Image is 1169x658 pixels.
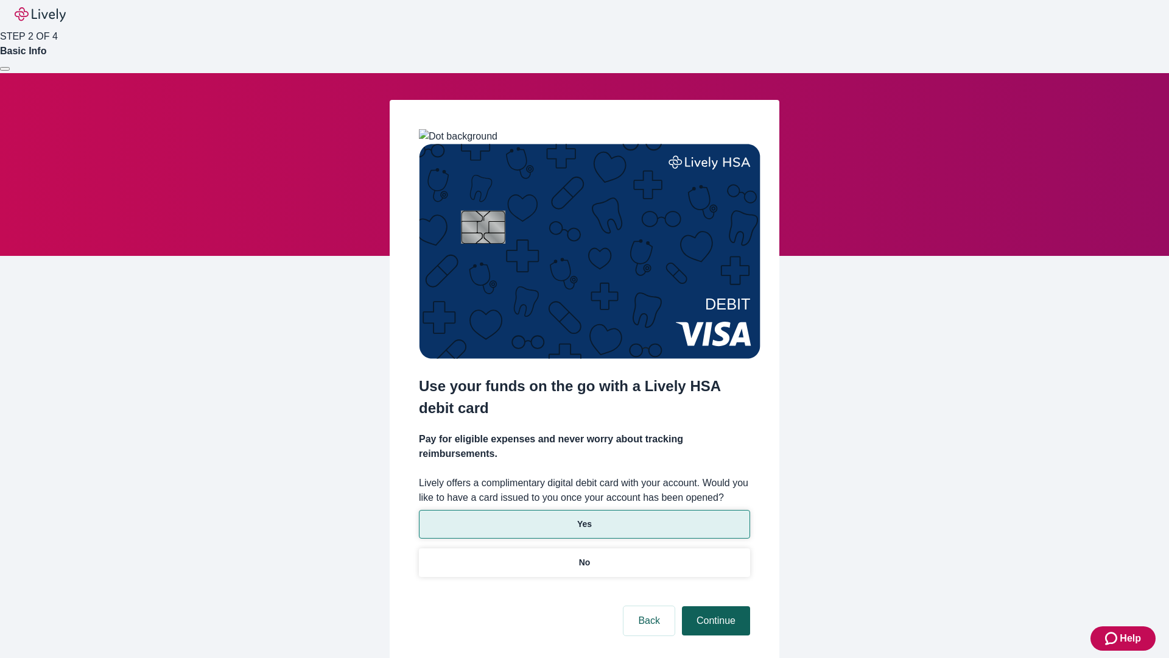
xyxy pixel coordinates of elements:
[1105,631,1120,646] svg: Zendesk support icon
[579,556,591,569] p: No
[419,432,750,461] h4: Pay for eligible expenses and never worry about tracking reimbursements.
[419,548,750,577] button: No
[682,606,750,635] button: Continue
[15,7,66,22] img: Lively
[577,518,592,531] p: Yes
[419,476,750,505] label: Lively offers a complimentary digital debit card with your account. Would you like to have a card...
[419,510,750,539] button: Yes
[1120,631,1141,646] span: Help
[419,375,750,419] h2: Use your funds on the go with a Lively HSA debit card
[419,144,760,359] img: Debit card
[623,606,675,635] button: Back
[1090,626,1156,651] button: Zendesk support iconHelp
[419,129,497,144] img: Dot background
